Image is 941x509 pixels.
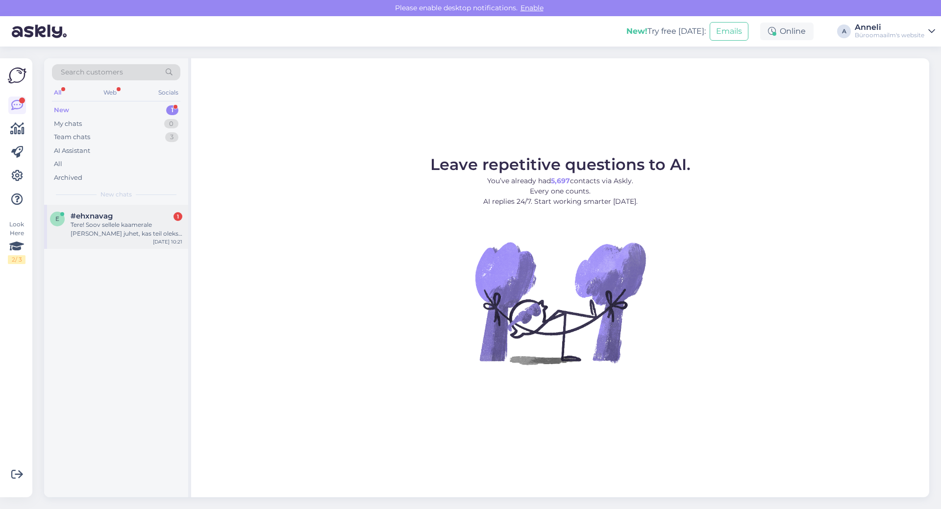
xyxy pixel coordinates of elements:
div: Try free [DATE]: [626,25,706,37]
span: #ehxnavag [71,212,113,220]
div: Look Here [8,220,25,264]
div: Tere! Soov sellele kaamerale [PERSON_NAME] juhet, kas teil oleks pakkuda? See peaks olema ca 6m. ... [71,220,182,238]
div: 1 [173,212,182,221]
img: Askly Logo [8,66,26,85]
span: Enable [518,3,546,12]
div: All [54,159,62,169]
div: [DATE] 10:21 [153,238,182,245]
span: New chats [100,190,132,199]
div: Büroomaailm's website [855,31,924,39]
p: You’ve already had contacts via Askly. Every one counts. AI replies 24/7. Start working smarter [... [430,176,691,207]
div: Socials [156,86,180,99]
div: Archived [54,173,82,183]
div: 3 [165,132,178,142]
div: New [54,105,69,115]
div: 0 [164,119,178,129]
img: No Chat active [472,215,648,391]
div: 2 / 3 [8,255,25,264]
div: Anneli [855,24,924,31]
div: A [837,24,851,38]
div: AI Assistant [54,146,90,156]
span: e [55,215,59,222]
div: Team chats [54,132,90,142]
div: My chats [54,119,82,129]
div: All [52,86,63,99]
span: Leave repetitive questions to AI. [430,155,691,174]
b: New! [626,26,647,36]
span: Search customers [61,67,123,77]
a: AnneliBüroomaailm's website [855,24,935,39]
b: 5,697 [551,176,570,185]
button: Emails [710,22,748,41]
div: 1 [166,105,178,115]
div: Online [760,23,814,40]
div: Web [101,86,119,99]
